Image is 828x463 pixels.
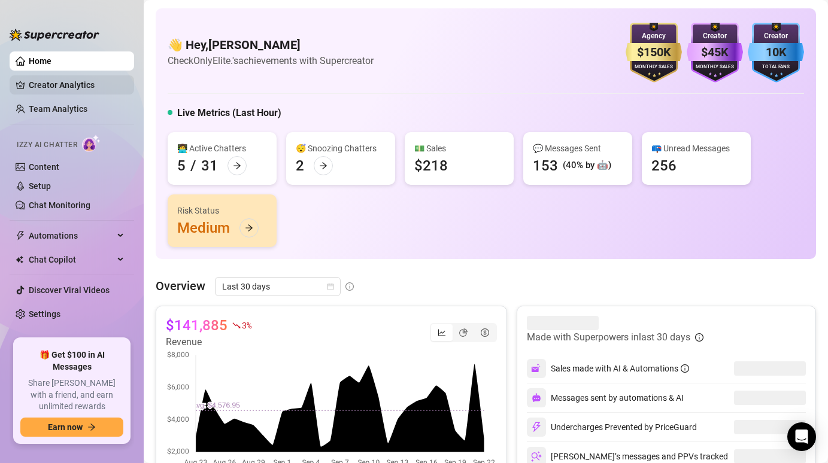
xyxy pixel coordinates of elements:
a: Content [29,162,59,172]
span: Chat Copilot [29,250,114,269]
span: info-circle [345,282,354,291]
span: fall [232,321,241,330]
div: Monthly Sales [626,63,682,71]
a: Setup [29,181,51,191]
span: info-circle [681,364,689,373]
div: Agency [626,31,682,42]
h4: 👋 Hey, [PERSON_NAME] [168,36,374,53]
div: $45K [687,43,743,62]
span: arrow-right [233,162,241,170]
span: Earn now [48,422,83,432]
span: arrow-right [319,162,327,170]
div: Creator [687,31,743,42]
div: segmented control [430,323,497,342]
div: 31 [201,156,218,175]
div: Messages sent by automations & AI [527,388,684,407]
a: Team Analytics [29,104,87,114]
div: Monthly Sales [687,63,743,71]
a: Creator Analytics [29,75,125,95]
div: 👩‍💻 Active Chatters [177,142,267,155]
div: 😴 Snoozing Chatters [296,142,386,155]
div: $150K [626,43,682,62]
article: Check OnlyElite.'s achievements with Supercreator [168,53,374,68]
span: line-chart [438,328,446,337]
span: arrow-right [87,423,96,431]
img: svg%3e [531,363,542,374]
div: 10K [748,43,804,62]
div: Creator [748,31,804,42]
div: (40% by 🤖) [563,159,611,173]
div: 💵 Sales [414,142,504,155]
img: gold-badge-CigiZidd.svg [626,23,682,83]
div: 📪 Unread Messages [651,142,741,155]
a: Home [29,56,51,66]
img: AI Chatter [82,135,101,152]
img: svg%3e [532,393,541,403]
a: Settings [29,309,60,319]
img: svg%3e [531,451,542,462]
button: Earn nowarrow-right [20,418,123,437]
a: Discover Viral Videos [29,285,110,295]
img: logo-BBDzfeDw.svg [10,29,99,41]
article: Revenue [166,335,251,349]
span: dollar-circle [481,328,489,337]
div: 2 [296,156,304,175]
span: thunderbolt [16,231,25,240]
article: Overview [156,277,205,295]
img: svg%3e [531,422,542,432]
span: arrow-right [245,224,253,232]
span: Share [PERSON_NAME] with a friend, and earn unlimited rewards [20,377,123,413]
article: $141,885 [166,316,228,335]
span: 3 % [242,319,251,331]
img: blue-badge-DgoSNQY1.svg [748,23,804,83]
img: Chat Copilot [16,255,23,264]
span: info-circle [695,333,703,342]
span: 🎁 Get $100 in AI Messages [20,349,123,373]
div: 256 [651,156,677,175]
div: 💬 Messages Sent [533,142,623,155]
div: Total Fans [748,63,804,71]
span: Izzy AI Chatter [17,139,77,151]
img: purple-badge-B9DA21FR.svg [687,23,743,83]
a: Chat Monitoring [29,200,90,210]
h5: Live Metrics (Last Hour) [177,106,281,120]
div: Open Intercom Messenger [787,422,816,451]
span: Automations [29,226,114,245]
div: 5 [177,156,186,175]
div: Undercharges Prevented by PriceGuard [527,418,697,437]
span: calendar [327,283,334,290]
span: Last 30 days [222,278,333,296]
div: $218 [414,156,448,175]
div: Risk Status [177,204,267,217]
article: Made with Superpowers in last 30 days [527,330,690,345]
div: 153 [533,156,558,175]
div: Sales made with AI & Automations [551,362,689,375]
span: pie-chart [459,328,468,337]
